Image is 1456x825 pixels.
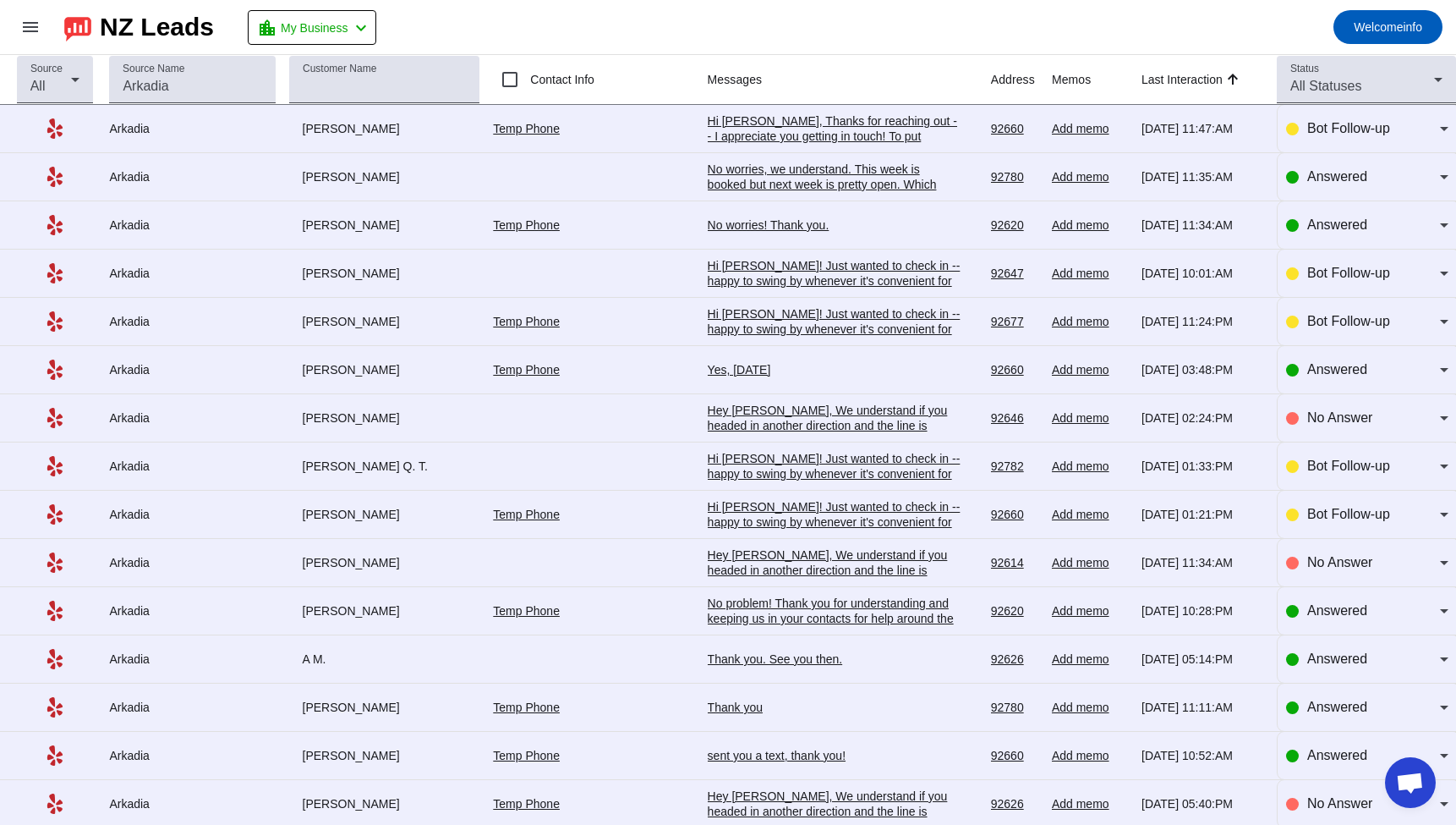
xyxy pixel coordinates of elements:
[991,459,1038,474] div: 92782
[1141,169,1263,184] div: [DATE] 11:35:AM
[708,403,961,509] div: Hey [PERSON_NAME], We understand if you headed in another direction and the line is always open t...
[1141,217,1263,233] div: [DATE] 11:34:AM
[493,315,560,328] a: Temp Phone
[45,311,65,332] mat-icon: Yelp
[1385,757,1436,808] div: Open chat
[45,697,65,718] mat-icon: Yelp
[109,121,275,136] div: Arkadia
[45,167,65,187] mat-icon: Yelp
[45,649,65,669] mat-icon: Yelp
[257,18,277,38] mat-icon: location_city
[20,17,41,37] mat-icon: menu
[991,748,1038,763] div: 92660
[1052,410,1128,426] div: Add memo
[708,748,961,763] div: sent you a text, thank you!
[1354,15,1422,39] span: info
[289,507,480,522] div: [PERSON_NAME]
[289,459,480,474] div: [PERSON_NAME] Q. T.
[45,263,65,283] mat-icon: Yelp
[991,603,1038,619] div: 92620
[109,507,275,522] div: Arkadia
[30,79,46,93] span: All
[45,408,65,428] mat-icon: Yelp
[708,596,961,657] div: No problem! Thank you for understanding and keeping us in your contacts for help around the yard....
[1052,652,1128,667] div: Add memo
[109,410,275,426] div: Arkadia
[1307,603,1367,618] span: Answered
[1141,652,1263,667] div: [DATE] 05:14:PM
[123,63,184,74] mat-label: Source Name
[45,601,65,621] mat-icon: Yelp
[109,266,275,281] div: Arkadia
[64,13,91,41] img: logo
[1307,700,1367,714] span: Answered
[1052,748,1128,763] div: Add memo
[1307,266,1390,280] span: Bot Follow-up
[109,748,275,763] div: Arkadia
[289,700,480,715] div: [PERSON_NAME]
[289,410,480,426] div: [PERSON_NAME]
[1307,507,1390,521] span: Bot Follow-up
[1141,314,1263,329] div: [DATE] 11:24:PM
[1141,71,1223,88] div: Last Interaction
[1307,652,1367,666] span: Answered
[45,360,65,380] mat-icon: Yelp
[1307,362,1367,377] span: Answered
[991,314,1038,329] div: 92677
[1290,79,1361,93] span: All Statuses
[109,652,275,667] div: Arkadia
[1307,121,1390,135] span: Bot Follow-up
[1307,410,1372,425] span: No Answer
[1141,459,1263,474] div: [DATE] 01:33:PM
[45,215,65,235] mat-icon: Yelp
[45,118,65,139] mat-icon: Yelp
[991,217,1038,233] div: 92620
[493,797,560,811] a: Temp Phone
[1141,603,1263,619] div: [DATE] 10:28:PM
[109,796,275,811] div: Arkadia
[493,122,560,135] a: Temp Phone
[1052,362,1128,377] div: Add memo
[493,604,560,618] a: Temp Phone
[289,603,480,619] div: [PERSON_NAME]
[45,745,65,766] mat-icon: Yelp
[45,456,65,476] mat-icon: Yelp
[123,76,261,96] input: Arkadia
[45,553,65,573] mat-icon: Yelp
[1052,700,1128,715] div: Add memo
[281,16,348,40] span: My Business
[708,547,961,654] div: Hey [PERSON_NAME], We understand if you headed in another direction and the line is always open t...
[1052,121,1128,136] div: Add memo
[1354,20,1403,34] span: Welcome
[109,555,275,570] div: Arkadia
[991,55,1052,105] th: Address
[1052,507,1128,522] div: Add memo
[109,700,275,715] div: Arkadia
[289,362,480,377] div: [PERSON_NAME]
[1141,748,1263,763] div: [DATE] 10:52:AM
[708,258,961,365] div: Hi [PERSON_NAME]! Just wanted to check in -- happy to swing by whenever it's convenient for you. ...
[1141,700,1263,715] div: [DATE] 11:11:AM
[289,121,480,136] div: [PERSON_NAME]
[109,169,275,184] div: Arkadia
[100,15,214,39] div: NZ Leads
[1141,796,1263,811] div: [DATE] 05:40:PM
[991,555,1038,570] div: 92614
[991,507,1038,522] div: 92660
[109,603,275,619] div: Arkadia
[1052,169,1128,184] div: Add memo
[289,217,480,233] div: [PERSON_NAME]
[708,306,961,413] div: Hi [PERSON_NAME]! Just wanted to check in -- happy to swing by whenever it's convenient for you. ...
[1307,748,1367,762] span: Answered
[289,652,480,667] div: A M.
[109,459,275,474] div: Arkadia
[289,266,480,281] div: [PERSON_NAME]
[109,314,275,329] div: Arkadia
[493,701,560,714] a: Temp Phone
[1307,459,1390,473] span: Bot Follow-up
[1141,507,1263,522] div: [DATE] 01:21:PM
[45,794,65,814] mat-icon: Yelp
[30,63,63,74] mat-label: Source
[708,362,961,377] div: Yes, [DATE]
[1141,410,1263,426] div: [DATE] 02:24:PM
